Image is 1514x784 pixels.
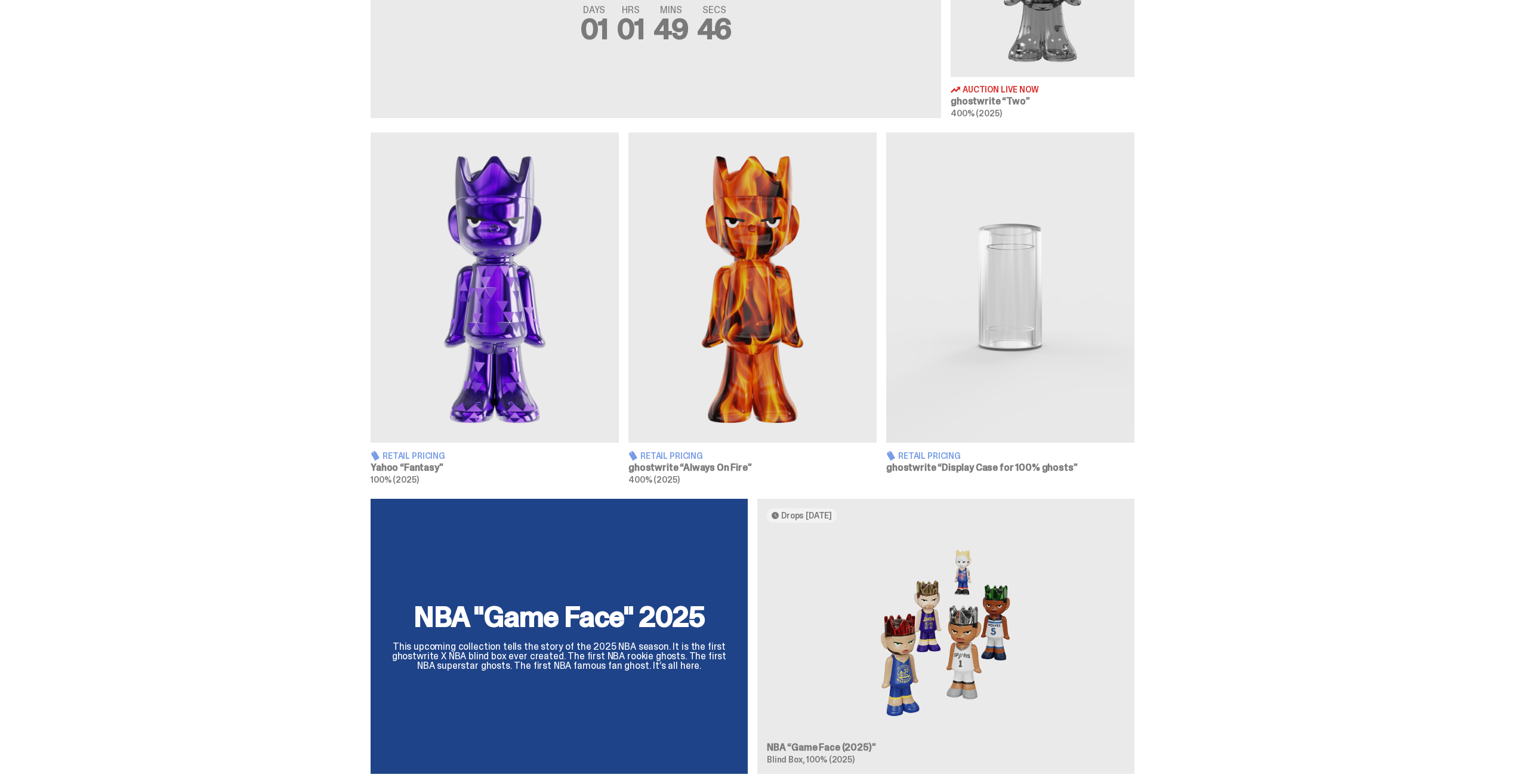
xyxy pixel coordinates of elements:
h2: NBA "Game Face" 2025 [385,603,733,631]
img: Fantasy [371,132,619,443]
span: 400% (2025) [628,474,679,485]
span: 100% (2025) [806,754,854,765]
span: 400% (2025) [951,108,1001,119]
span: 49 [654,10,688,48]
span: MINS [654,5,688,15]
a: Always On Fire Retail Pricing [628,132,877,484]
span: Retail Pricing [383,452,445,460]
span: SECS [698,5,732,15]
span: DAYS [581,5,608,15]
span: Drops [DATE] [781,511,832,520]
span: Auction Live Now [963,85,1039,94]
img: Display Case for 100% ghosts [886,132,1134,443]
h3: Yahoo “Fantasy” [371,463,619,473]
a: Display Case for 100% ghosts Retail Pricing [886,132,1134,484]
img: Game Face (2025) [767,532,1125,734]
h3: ghostwrite “Display Case for 100% ghosts” [886,463,1134,473]
span: 01 [581,10,608,48]
span: 01 [617,10,645,48]
span: Blind Box, [767,754,805,765]
h3: ghostwrite “Always On Fire” [628,463,877,473]
span: Retail Pricing [640,452,703,460]
p: This upcoming collection tells the story of the 2025 NBA season. It is the first ghostwrite X NBA... [385,642,733,671]
span: Retail Pricing [898,452,961,460]
h3: ghostwrite “Two” [951,97,1134,106]
img: Always On Fire [628,132,877,443]
span: 46 [698,10,732,48]
span: HRS [617,5,645,15]
h3: NBA “Game Face (2025)” [767,743,1125,752]
a: Fantasy Retail Pricing [371,132,619,484]
span: 100% (2025) [371,474,418,485]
